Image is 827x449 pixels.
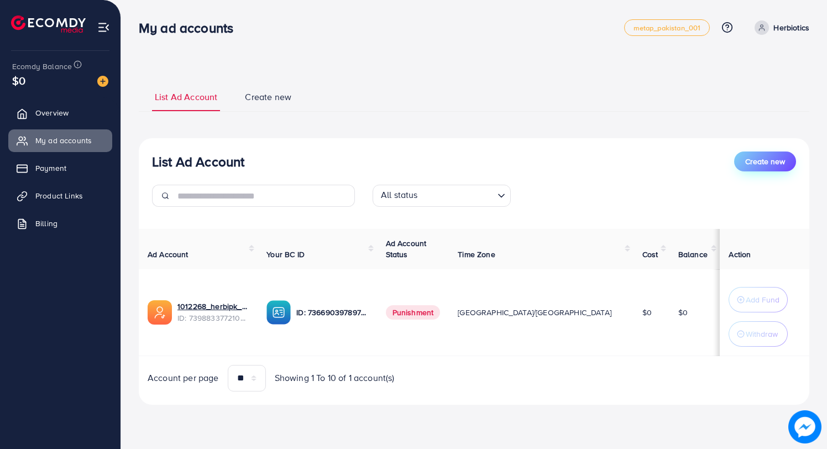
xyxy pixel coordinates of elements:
a: Billing [8,212,112,234]
h3: My ad accounts [139,20,242,36]
span: ID: 7398833772105498640 [177,312,249,323]
img: logo [11,15,86,33]
span: List Ad Account [155,91,217,103]
span: $0 [678,307,688,318]
span: Ad Account [148,249,189,260]
span: All status [379,186,420,204]
span: $0 [642,307,652,318]
span: Create new [245,91,291,103]
button: Withdraw [729,321,788,347]
span: metap_pakistan_001 [634,24,701,32]
p: Herbiotics [773,21,809,34]
span: Your BC ID [266,249,305,260]
span: Account per page [148,372,219,384]
a: Payment [8,157,112,179]
div: <span class='underline'>1012268_herbipk_1722675237756</span></br>7398833772105498640 [177,301,249,323]
a: Product Links [8,185,112,207]
img: ic-ba-acc.ded83a64.svg [266,300,291,325]
span: Product Links [35,190,83,201]
a: Herbiotics [750,20,809,35]
h3: List Ad Account [152,154,244,170]
span: Cost [642,249,658,260]
span: Overview [35,107,69,118]
span: Ad Account Status [386,238,427,260]
button: Create new [734,152,796,171]
img: menu [97,21,110,34]
span: Ecomdy Balance [12,61,72,72]
span: My ad accounts [35,135,92,146]
img: image [789,411,821,443]
span: $0 [12,72,25,88]
a: My ad accounts [8,129,112,152]
span: Time Zone [458,249,495,260]
span: Action [729,249,751,260]
span: Payment [35,163,66,174]
span: Showing 1 To 10 of 1 account(s) [275,372,395,384]
input: Search for option [421,187,493,204]
span: [GEOGRAPHIC_DATA]/[GEOGRAPHIC_DATA] [458,307,611,318]
span: Billing [35,218,57,229]
span: Punishment [386,305,441,320]
p: ID: 7366903978979983376 [296,306,368,319]
a: Overview [8,102,112,124]
p: Add Fund [746,293,779,306]
img: image [97,76,108,87]
p: Withdraw [746,327,778,341]
button: Add Fund [729,287,788,312]
span: Create new [745,156,785,167]
span: Balance [678,249,708,260]
div: Search for option [373,185,511,207]
img: ic-ads-acc.e4c84228.svg [148,300,172,325]
a: metap_pakistan_001 [624,19,710,36]
a: 1012268_herbipk_1722675237756 [177,301,249,312]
